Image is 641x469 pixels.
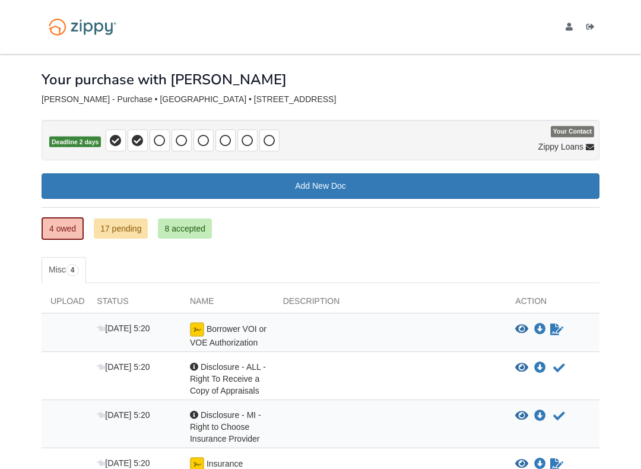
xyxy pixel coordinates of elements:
[534,325,546,334] a: Download Borrower VOI or VOE Authorization
[274,295,507,313] div: Description
[97,410,150,420] span: [DATE] 5:20
[506,295,599,313] div: Action
[42,295,88,313] div: Upload
[515,410,528,422] button: View Disclosure - MI - Right to Choose Insurance Provider
[586,23,599,34] a: Log out
[42,94,599,104] div: [PERSON_NAME] - Purchase • [GEOGRAPHIC_DATA] • [STREET_ADDRESS]
[158,218,212,239] a: 8 accepted
[97,362,150,372] span: [DATE] 5:20
[551,126,594,138] span: Your Contact
[42,217,84,240] a: 4 owed
[66,264,80,276] span: 4
[181,295,274,313] div: Name
[534,363,546,373] a: Download Disclosure - ALL - Right To Receive a Copy of Appraisals
[97,458,150,468] span: [DATE] 5:20
[549,322,564,337] a: Sign Form
[552,361,566,375] button: Acknowledge receipt of document
[42,13,123,41] img: Logo
[97,324,150,333] span: [DATE] 5:20
[190,410,261,443] span: Disclosure - MI - Right to Choose Insurance Provider
[42,72,287,87] h1: Your purchase with [PERSON_NAME]
[534,460,546,469] a: Download Insurance Disclosure and Questionnaire
[49,137,101,148] span: Deadline 2 days
[552,409,566,423] button: Acknowledge receipt of document
[94,218,148,239] a: 17 pending
[42,257,86,283] a: Misc
[190,322,204,337] img: Ready for you to esign
[190,324,266,347] span: Borrower VOI or VOE Authorization
[534,411,546,421] a: Download Disclosure - MI - Right to Choose Insurance Provider
[538,141,583,153] span: Zippy Loans
[566,23,577,34] a: edit profile
[190,362,266,395] span: Disclosure - ALL - Right To Receive a Copy of Appraisals
[515,324,528,335] button: View Borrower VOI or VOE Authorization
[42,173,599,199] a: Add New Doc
[515,362,528,374] button: View Disclosure - ALL - Right To Receive a Copy of Appraisals
[88,295,181,313] div: Status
